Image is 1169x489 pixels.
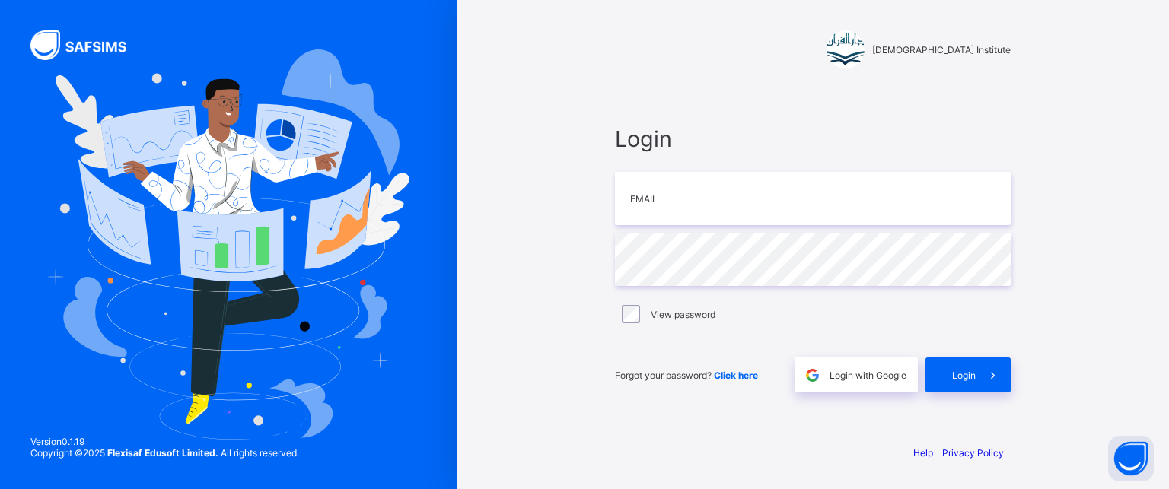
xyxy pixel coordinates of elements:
a: Privacy Policy [942,447,1004,459]
img: google.396cfc9801f0270233282035f929180a.svg [804,367,821,384]
img: Hero Image [47,49,409,439]
span: Login with Google [830,370,906,381]
strong: Flexisaf Edusoft Limited. [107,447,218,459]
a: Help [913,447,933,459]
span: Login [615,125,1011,152]
span: [DEMOGRAPHIC_DATA] Institute [872,44,1011,56]
label: View password [651,309,715,320]
button: Open asap [1108,436,1154,481]
span: Forgot your password? [615,370,758,381]
img: SAFSIMS Logo [30,30,145,60]
a: Click here [714,370,758,381]
span: Login [952,370,976,381]
span: Version 0.1.19 [30,436,299,447]
span: Copyright © 2025 All rights reserved. [30,447,299,459]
